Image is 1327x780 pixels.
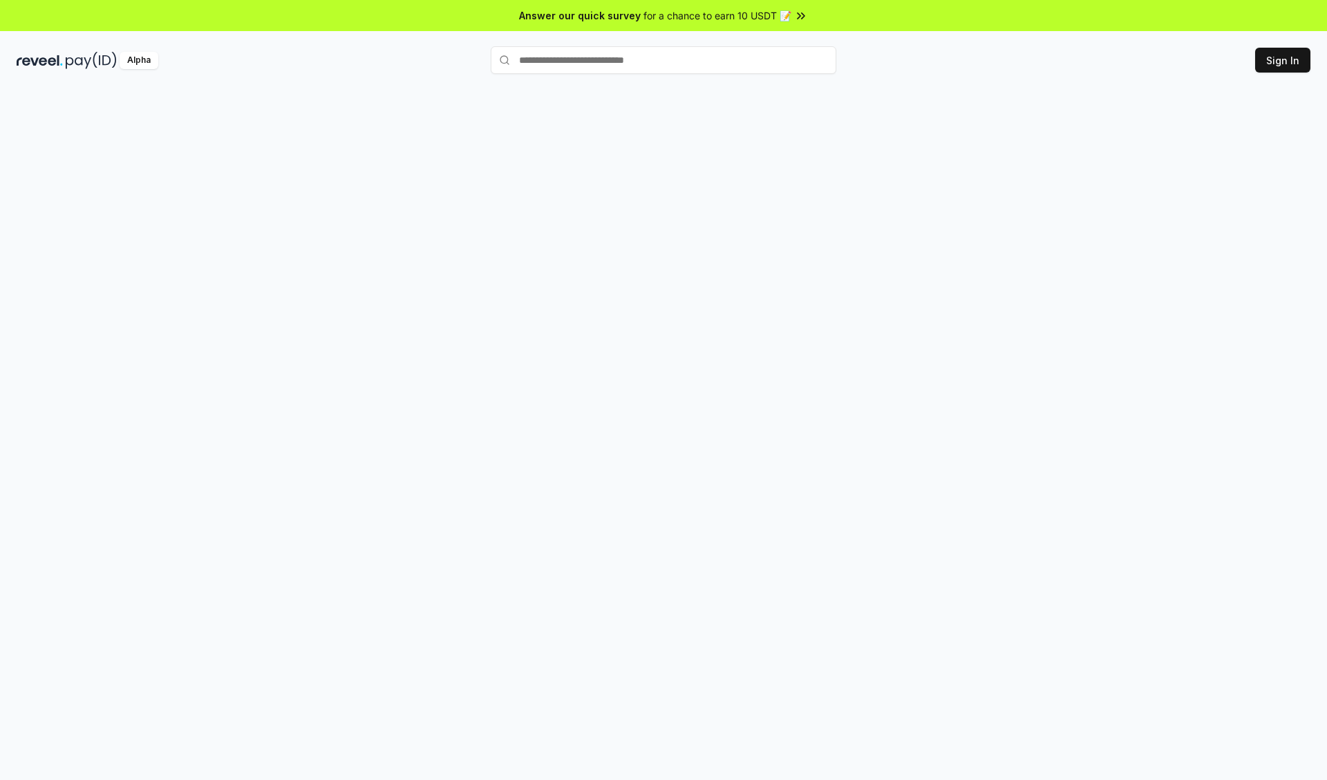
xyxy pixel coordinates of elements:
span: Answer our quick survey [519,8,641,23]
img: pay_id [66,52,117,69]
button: Sign In [1255,48,1310,73]
div: Alpha [120,52,158,69]
img: reveel_dark [17,52,63,69]
span: for a chance to earn 10 USDT 📝 [643,8,791,23]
